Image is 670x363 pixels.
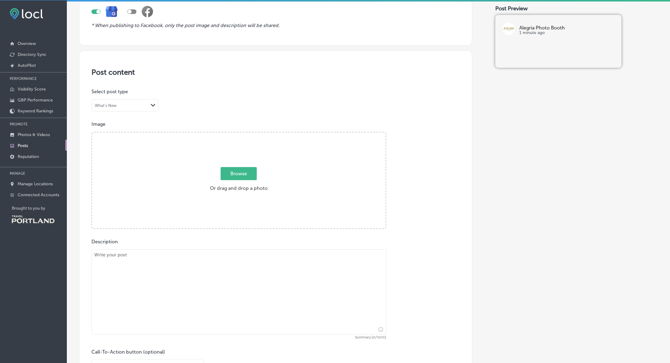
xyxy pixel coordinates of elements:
label: Call-To-Action button (optional) [91,349,165,355]
i: * When publishing to Facebook, only the post image and description will be shared. [91,22,280,28]
label: Description [91,239,118,245]
div: What's New [95,103,117,108]
p: Alegria Photo Booth [519,26,614,30]
p: Posts [18,143,28,148]
img: Travel Portland [12,215,54,223]
p: Overview [18,41,36,46]
img: fda3e92497d09a02dc62c9cd864e3231.png [10,8,43,19]
span: Summary (0/1500) [91,336,386,339]
img: logo [503,23,515,35]
label: Or drag and drop a photo [208,168,270,194]
p: 1 minute ago [519,30,614,35]
p: Select post type [91,89,460,94]
p: Photos & Videos [18,132,50,137]
p: GBP Performance [18,98,53,103]
p: Keyword Rankings [18,108,53,114]
span: Insert emoji [376,326,383,333]
span: Browse [221,167,257,180]
h3: Post content [91,68,460,77]
p: AutoPilot [18,63,36,68]
p: Reputation [18,154,39,159]
div: Post Preview [495,5,658,12]
p: Image [91,121,460,127]
p: Brought to you by [12,206,67,211]
p: Directory Sync [18,52,46,57]
p: Manage Locations [18,181,53,187]
p: Connected Accounts [18,192,59,197]
p: Visibility Score [18,87,46,92]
